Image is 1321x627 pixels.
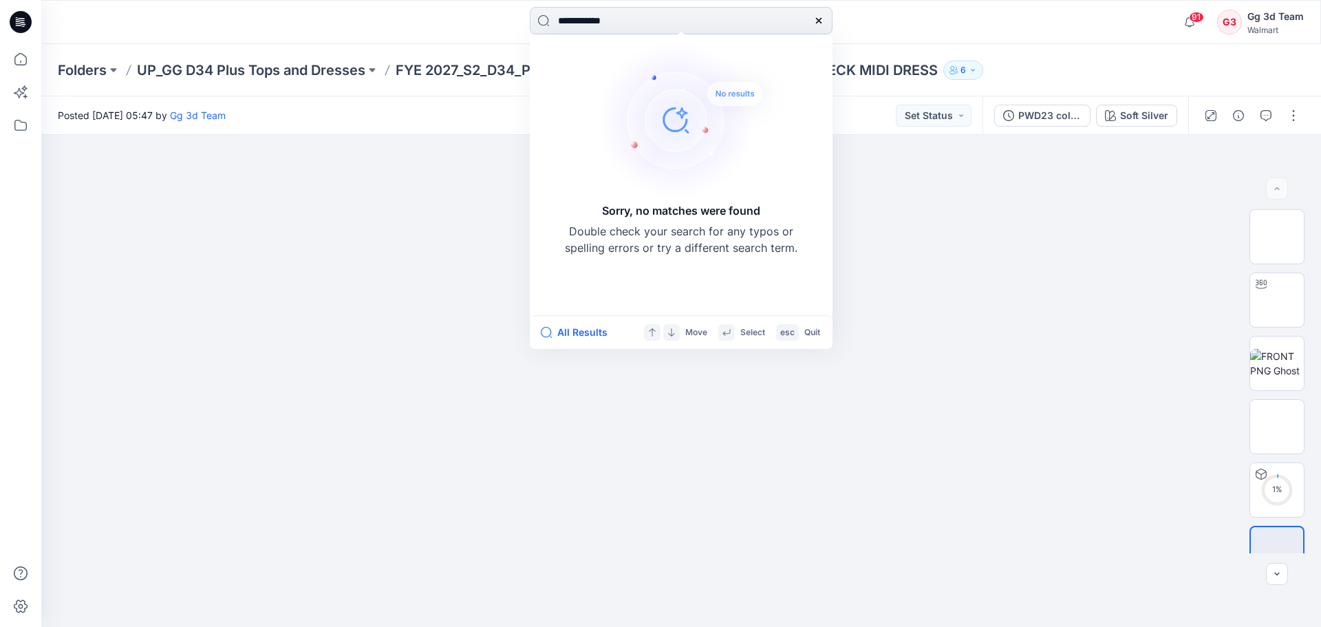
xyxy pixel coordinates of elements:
div: Gg 3d Team [1247,8,1304,25]
a: Gg 3d Team [170,109,226,121]
button: PWD23 colorway [994,105,1091,127]
span: 91 [1189,12,1204,23]
div: 1 % [1260,484,1293,496]
p: Select [740,326,765,340]
p: 6 [960,63,966,78]
a: UP_GG D34 Plus Tops and Dresses [137,61,365,80]
button: All Results [541,324,616,341]
button: Details [1227,105,1249,127]
a: Folders [58,61,107,80]
p: esc [780,326,795,340]
img: Sorry, no matches were found [596,37,788,202]
p: Double check your search for any typos or spelling errors or try a different search term. [564,223,798,256]
div: Walmart [1247,25,1304,35]
h5: Sorry, no matches were found [602,202,760,219]
p: Quit [804,326,820,340]
div: G3 [1217,10,1242,34]
div: PWD23 colorway [1018,108,1082,123]
div: Soft Silver [1120,108,1168,123]
span: Posted [DATE] 05:47 by [58,108,226,123]
img: FRONT PNG Ghost [1250,349,1304,378]
a: FYE 2027_S2_D34_Plus Tops and Dresses_GG [396,61,680,80]
button: Soft Silver [1096,105,1177,127]
p: Move [685,326,707,340]
button: 6 [943,61,983,80]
